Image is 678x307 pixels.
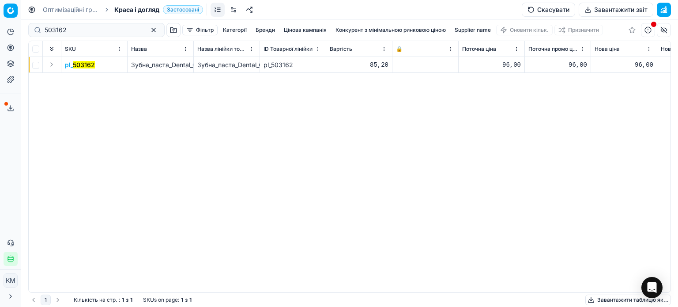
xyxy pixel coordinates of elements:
button: Категорії [219,25,250,35]
button: Бренди [252,25,279,35]
button: Go to next page [53,295,63,305]
span: ID Товарної лінійки [264,45,313,53]
div: : [74,296,132,303]
span: Краса і догляд [114,5,159,14]
button: Скасувати [522,3,575,17]
div: pl_503162 [264,61,322,69]
span: 🔒 [396,45,403,53]
button: Цінова кампанія [280,25,330,35]
span: Назва лінійки товарів [197,45,247,53]
nav: pagination [28,295,63,305]
span: pl_ [65,61,95,69]
span: Поточна ціна [462,45,496,53]
div: Зубна_паста_Dental_Clinic_2080_Pro_Clinic,_125_мл [197,61,256,69]
div: 96,00 [462,61,521,69]
button: pl_503162 [65,61,95,69]
button: Оновити кільк. [496,25,553,35]
span: Поточна промо ціна [528,45,578,53]
span: Зубна_паста_Dental_Clinic_2080_Pro_Clinic,_125_мл [131,61,281,68]
strong: 1 [189,296,192,303]
button: Завантажити звіт [579,3,653,17]
strong: 1 [130,296,132,303]
div: 96,00 [595,61,653,69]
button: Expand [46,59,57,70]
input: Пошук по SKU або назві [45,26,141,34]
span: Нова ціна [595,45,620,53]
div: Open Intercom Messenger [641,277,663,298]
div: 85,20 [330,61,388,69]
button: Go to previous page [28,295,39,305]
div: 96,00 [528,61,587,69]
span: Кількість на стр. [74,296,117,303]
button: Expand all [46,44,57,54]
span: Вартість [330,45,352,53]
span: Застосовані [163,5,203,14]
span: Краса і доглядЗастосовані [114,5,203,14]
span: КM [4,274,17,287]
span: SKU [65,45,76,53]
strong: з [126,296,128,303]
button: Завантажити таблицю як... [585,295,671,305]
strong: з [185,296,188,303]
span: SKUs on page : [143,296,179,303]
button: КM [4,273,18,288]
button: Фільтр [182,25,218,35]
a: Оптимізаційні групи [43,5,99,14]
button: Конкурент з мінімальною ринковою ціною [332,25,449,35]
nav: breadcrumb [43,5,203,14]
strong: 1 [181,296,183,303]
button: Supplier name [451,25,494,35]
span: Назва [131,45,147,53]
mark: 503162 [73,61,95,68]
button: Призначити [554,25,603,35]
button: 1 [41,295,51,305]
strong: 1 [122,296,124,303]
